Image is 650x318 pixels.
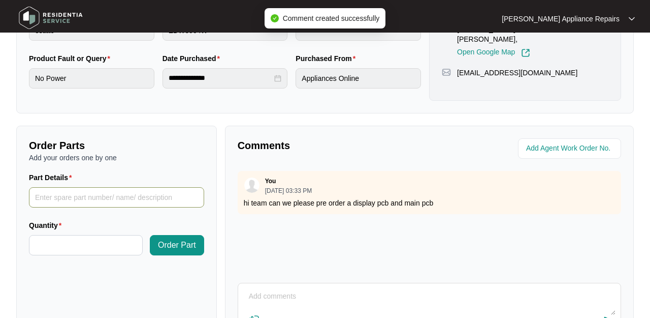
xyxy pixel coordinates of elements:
label: Quantity [29,220,66,230]
img: Link-External [521,48,530,57]
img: map-pin [442,68,451,77]
p: [DATE] 03:33 PM [265,188,312,194]
p: You [265,177,276,185]
p: hi team can we please pre order a display pcb and main pcb [244,198,615,208]
p: [PERSON_NAME] Appliance Repairs [502,14,620,24]
button: Order Part [150,235,204,255]
label: Part Details [29,172,76,183]
label: Date Purchased [162,53,224,64]
label: Purchased From [296,53,360,64]
span: check-circle [271,14,279,22]
input: Product Fault or Query [29,68,154,89]
p: Comments [238,138,422,153]
p: Add your orders one by one [29,153,204,163]
p: [EMAIL_ADDRESS][DOMAIN_NAME] [457,68,577,78]
label: Product Fault or Query [29,53,114,64]
a: Open Google Map [457,48,530,57]
input: Add Agent Work Order No. [526,142,615,155]
input: Purchased From [296,68,421,89]
img: dropdown arrow [629,16,635,21]
input: Quantity [29,236,142,255]
span: Comment created successfully [283,14,380,22]
img: residentia service logo [15,3,86,33]
input: Date Purchased [169,73,273,83]
input: Part Details [29,187,204,208]
img: user.svg [244,178,259,193]
p: Order Parts [29,138,204,153]
span: Order Part [158,239,196,251]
